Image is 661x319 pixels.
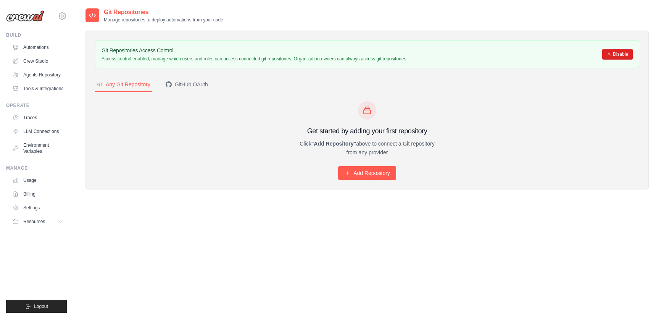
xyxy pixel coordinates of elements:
[102,47,408,54] h3: Git Repositories Access Control
[6,32,67,38] div: Build
[9,202,67,214] a: Settings
[6,165,67,171] div: Manage
[104,8,223,17] h2: Git Repositories
[9,55,67,67] a: Crew Studio
[9,41,67,53] a: Automations
[294,126,440,136] h3: Get started by adding your first repository
[9,125,67,138] a: LLM Connections
[6,102,67,108] div: Operate
[6,300,67,313] button: Logout
[9,188,67,200] a: Billing
[164,78,210,92] button: GitHub OAuth
[9,112,67,124] a: Traces
[602,49,633,60] button: Disable
[9,215,67,228] button: Resources
[104,17,223,23] p: Manage repositories to deploy automations from your code
[9,174,67,186] a: Usage
[294,139,440,157] p: Click above to connect a Git repository from any provider
[34,303,48,309] span: Logout
[6,10,44,22] img: Logo
[95,78,639,92] nav: Tabs
[97,81,150,88] div: Any Git Repository
[166,81,208,88] div: GitHub OAuth
[623,282,661,319] div: Джаджи за чат
[95,78,152,92] button: Any Git Repository
[311,141,356,147] strong: "Add Repository"
[102,56,408,62] p: Access control enabled, manage which users and roles can access connected git repositories. Organ...
[338,166,396,180] a: Add Repository
[623,282,661,319] iframe: Chat Widget
[9,83,67,95] a: Tools & Integrations
[23,219,45,225] span: Resources
[9,69,67,81] a: Agents Repository
[9,139,67,157] a: Environment Variables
